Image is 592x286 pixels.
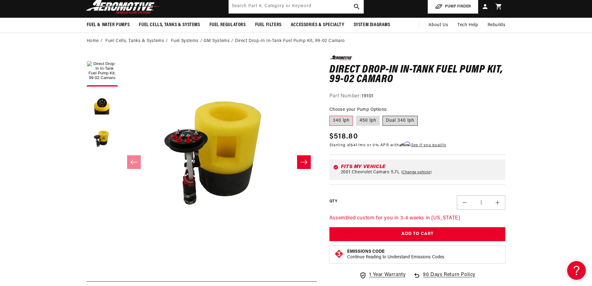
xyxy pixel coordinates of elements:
[329,131,358,142] span: $518.80
[383,116,418,126] label: Dual 340 lph
[87,90,118,121] button: Load image 2 in gallery view
[235,38,345,45] li: Direct Drop-In In-Tank Fuel Pump Kit, 99-02 Camaro
[134,18,204,32] summary: Fuel Cells, Tanks & Systems
[297,155,311,169] button: Slide right
[361,94,374,99] strong: 19101
[341,164,502,169] div: Fits my vehicle
[347,249,444,260] button: Emissions CodeContinue Reading to Understand Emissions Codes
[329,227,506,241] button: Add to Cart
[347,249,385,254] strong: Emissions Code
[329,106,388,113] legend: Choose your Pump Options:
[423,271,475,285] span: 90 Days Return Policy
[424,18,453,33] a: About Us
[351,143,358,147] span: $47
[204,38,235,45] li: GM Systems
[286,18,349,32] summary: Accessories & Specialty
[209,22,246,28] span: Fuel Regulators
[87,55,118,87] button: Load image 1 in gallery view
[255,22,282,28] span: Fuel Filters
[82,18,135,32] summary: Fuel & Water Pumps
[329,92,506,101] div: Part Number:
[127,155,141,169] button: Slide left
[369,271,406,279] span: 1 Year Warranty
[457,22,478,29] span: Tech Help
[329,199,337,204] label: QTY
[139,22,200,28] span: Fuel Cells, Tanks & Systems
[87,38,506,45] nav: breadcrumbs
[341,170,400,175] span: 2001 Chevrolet Camaro 5.7L
[334,249,344,259] img: Emissions code
[291,22,344,28] span: Accessories & Specialty
[453,18,483,33] summary: Tech Help
[87,22,130,28] span: Fuel & Water Pumps
[356,116,380,126] label: 450 lph
[359,271,406,279] a: 1 Year Warranty
[349,18,395,32] summary: System Diagrams
[329,214,506,223] p: Assembled custom for you in 3-4 weeks in [US_STATE]
[399,142,410,147] span: Affirm
[205,18,250,32] summary: Fuel Regulators
[483,18,510,33] summary: Rebuilds
[87,38,99,45] a: Home
[488,22,506,29] span: Rebuilds
[105,38,169,45] li: Fuel Cells, Tanks & Systems
[87,55,317,269] media-gallery: Gallery Viewer
[411,143,446,147] a: See if you qualify - Learn more about Affirm Financing (opens in modal)
[429,23,448,27] span: About Us
[347,255,444,260] p: Continue Reading to Understand Emissions Codes
[413,271,475,285] a: 90 Days Return Policy
[87,124,118,155] button: Load image 3 in gallery view
[329,142,446,148] p: Starting at /mo or 0% APR with .
[401,170,432,175] a: Change vehicle
[329,65,506,85] h1: Direct Drop-In In-Tank Fuel Pump Kit, 99-02 Camaro
[171,38,199,45] a: Fuel Systems
[354,22,390,28] span: System Diagrams
[329,116,353,126] label: 340 lph
[250,18,286,32] summary: Fuel Filters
